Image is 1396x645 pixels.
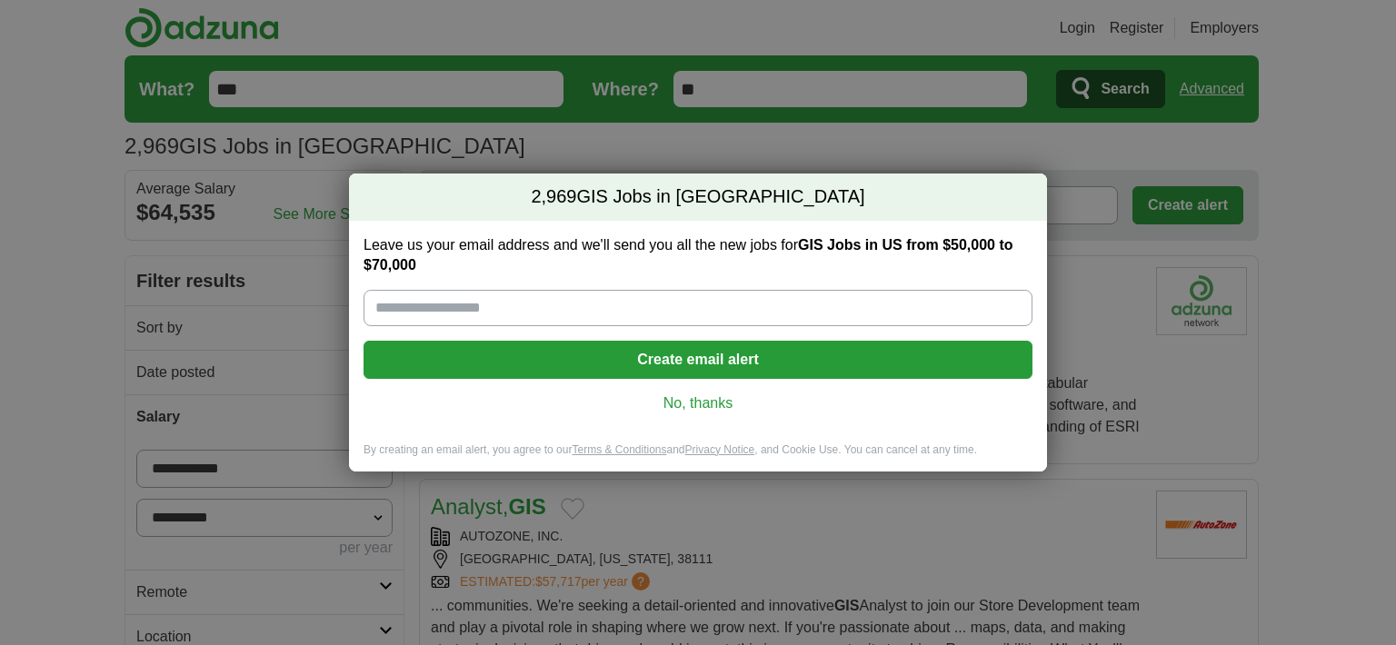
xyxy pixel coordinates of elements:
button: Create email alert [364,341,1032,379]
div: By creating an email alert, you agree to our and , and Cookie Use. You can cancel at any time. [349,442,1047,472]
a: No, thanks [378,393,1018,413]
label: Leave us your email address and we'll send you all the new jobs for [364,235,1032,275]
strong: GIS Jobs in US from $50,000 to $70,000 [364,237,1013,273]
a: Privacy Notice [685,443,755,456]
span: 2,969 [531,184,576,210]
a: Terms & Conditions [572,443,666,456]
h2: GIS Jobs in [GEOGRAPHIC_DATA] [349,174,1047,221]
